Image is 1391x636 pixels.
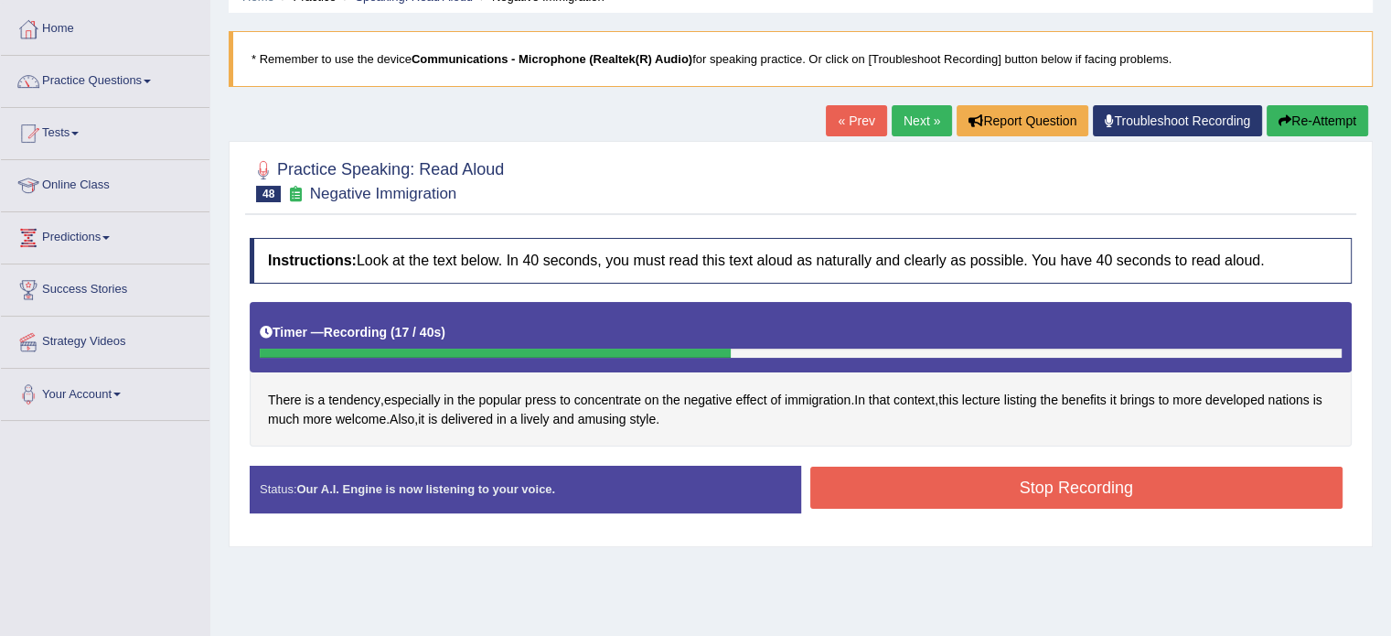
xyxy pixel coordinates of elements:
[412,52,692,66] b: Communications - Microphone (Realtek(R) Audio)
[574,391,641,410] span: Click to see word definition
[384,391,440,410] span: Click to see word definition
[520,410,549,429] span: Click to see word definition
[1,4,209,49] a: Home
[826,105,886,136] a: « Prev
[391,325,395,340] b: (
[1172,391,1202,410] span: Click to see word definition
[938,391,958,410] span: Click to see word definition
[444,391,454,410] span: Click to see word definition
[1,108,209,154] a: Tests
[256,186,281,202] span: 48
[268,410,299,429] span: Click to see word definition
[268,253,357,268] b: Instructions:
[892,105,952,136] a: Next »
[770,391,781,410] span: Click to see word definition
[1062,391,1107,410] span: Click to see word definition
[957,105,1088,136] button: Report Question
[1093,105,1262,136] a: Troubleshoot Recording
[1110,391,1117,410] span: Click to see word definition
[457,391,475,410] span: Click to see word definition
[1040,391,1057,410] span: Click to see word definition
[893,391,935,410] span: Click to see word definition
[303,410,332,429] span: Click to see word definition
[869,391,890,410] span: Click to see word definition
[1120,391,1155,410] span: Click to see word definition
[525,391,556,410] span: Click to see word definition
[250,466,801,512] div: Status:
[328,391,380,410] span: Click to see word definition
[250,156,504,202] h2: Practice Speaking: Read Aloud
[684,391,733,410] span: Click to see word definition
[324,325,387,340] b: Recording
[441,410,493,429] span: Click to see word definition
[560,391,571,410] span: Click to see word definition
[418,410,424,429] span: Click to see word definition
[305,391,314,410] span: Click to see word definition
[1205,391,1265,410] span: Click to see word definition
[317,391,325,410] span: Click to see word definition
[578,410,626,429] span: Click to see word definition
[552,410,573,429] span: Click to see word definition
[497,410,507,429] span: Click to see word definition
[629,410,656,429] span: Click to see word definition
[1,317,209,362] a: Strategy Videos
[1004,391,1037,410] span: Click to see word definition
[260,326,445,340] h5: Timer —
[1,212,209,258] a: Predictions
[250,302,1352,447] div: , . , . , .
[296,482,555,496] strong: Our A.I. Engine is now listening to your voice.
[250,238,1352,284] h4: Look at the text below. In 40 seconds, you must read this text aloud as naturally and clearly as ...
[229,31,1373,87] blockquote: * Remember to use the device for speaking practice. Or click on [Troubleshoot Recording] button b...
[962,391,1000,410] span: Click to see word definition
[285,186,305,203] small: Exam occurring question
[1268,391,1309,410] span: Click to see word definition
[662,391,679,410] span: Click to see word definition
[268,391,302,410] span: Click to see word definition
[1159,391,1170,410] span: Click to see word definition
[390,410,414,429] span: Click to see word definition
[428,410,437,429] span: Click to see word definition
[1267,105,1368,136] button: Re-Attempt
[478,391,521,410] span: Click to see word definition
[1,369,209,415] a: Your Account
[441,325,445,340] b: )
[395,325,442,340] b: 17 / 40s
[1,160,209,206] a: Online Class
[645,391,659,410] span: Click to see word definition
[735,391,766,410] span: Click to see word definition
[310,185,457,202] small: Negative Immigration
[785,391,851,410] span: Click to see word definition
[336,410,386,429] span: Click to see word definition
[1312,391,1321,410] span: Click to see word definition
[1,56,209,102] a: Practice Questions
[810,467,1343,509] button: Stop Recording
[1,264,209,310] a: Success Stories
[510,410,518,429] span: Click to see word definition
[854,391,865,410] span: Click to see word definition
